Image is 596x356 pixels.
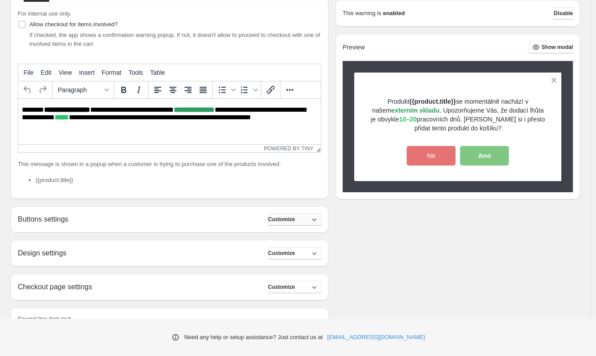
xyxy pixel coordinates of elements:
[268,213,321,226] button: Customize
[20,82,35,97] button: Undo
[18,316,71,322] span: Special line item text
[383,9,405,18] strong: enabled
[327,333,425,342] a: [EMAIL_ADDRESS][DOMAIN_NAME]
[180,82,196,97] button: Align right
[399,116,417,123] strong: 10–20
[407,146,456,166] button: Ne
[150,82,165,97] button: Align left
[554,10,573,17] span: Disable
[343,44,365,51] h2: Preview
[409,98,456,105] strong: {{product.title}}
[391,107,440,114] strong: externím skladu
[268,250,295,257] span: Customize
[58,86,101,93] span: Paragraph
[35,82,50,97] button: Redo
[128,69,143,76] span: Tools
[79,69,95,76] span: Insert
[237,82,259,97] div: Numbered list
[18,160,321,169] p: This message is shown in a popup when a customer is trying to purchase one of the products involved:
[18,10,71,17] span: For internal use only.
[131,82,146,97] button: Italic
[165,82,180,97] button: Align center
[29,32,320,47] span: If checked, the app shows a confirmation warning popup. If not, it doesn't allow to proceed to ch...
[215,82,237,97] div: Bullet list
[282,82,297,97] button: More...
[150,69,165,76] span: Table
[263,82,278,97] button: Insert/edit link
[18,215,68,223] h2: Buttons settings
[313,145,321,152] div: Resize
[36,176,321,185] li: {{product.title}}
[24,69,34,76] span: File
[529,41,573,53] button: Show modal
[268,247,321,259] button: Customize
[116,82,131,97] button: Bold
[268,281,321,293] button: Customize
[18,283,92,291] h2: Checkout page settings
[102,69,121,76] span: Format
[541,44,573,51] span: Show modal
[41,69,52,76] span: Edit
[268,283,295,291] span: Customize
[264,146,314,152] a: Powered by Tiny
[554,7,573,20] button: Disable
[54,82,112,97] button: Formats
[196,82,211,97] button: Justify
[371,98,545,132] span: Produkt se momentálně nachází v našem . Upozorňujeme Vás, že dodací lhůta je obvykle pracovních d...
[460,146,509,166] button: Ano
[18,249,66,257] h2: Design settings
[29,21,118,28] span: Allow checkout for items involved?
[18,99,321,144] iframe: Rich Text Area
[59,69,72,76] span: View
[268,216,295,223] span: Customize
[343,9,381,18] p: This warning is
